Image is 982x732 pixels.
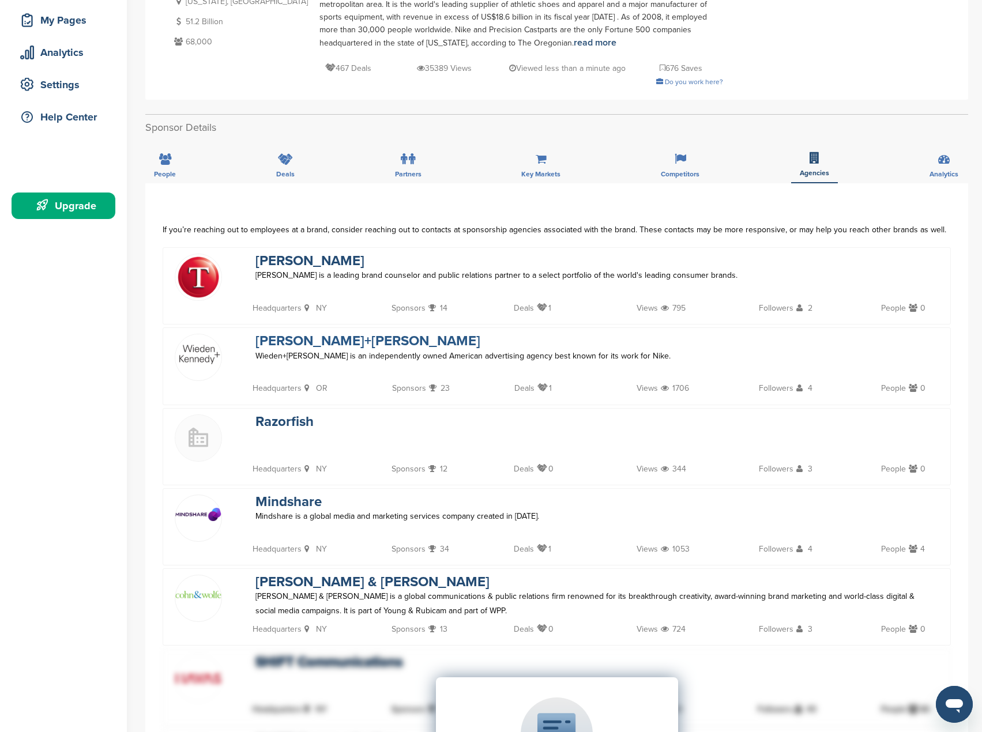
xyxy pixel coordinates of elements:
[800,169,829,176] span: Agencies
[936,686,973,723] iframe: Button to launch messaging window
[428,301,447,318] p: 14
[175,334,221,375] img: Screen shot 2015 02 05 at 10.22.12 am
[304,622,327,639] p: NY
[574,37,616,48] a: read more
[637,622,658,636] p: Views
[514,301,534,315] p: Deals
[909,542,925,559] p: 4
[759,622,793,636] p: Followers
[661,542,690,559] p: 1053
[514,381,535,395] p: Deals
[881,462,906,476] p: People
[637,462,658,476] p: Views
[665,78,723,86] span: Do you work here?
[428,542,449,559] p: 34
[304,301,327,318] p: NY
[175,415,221,461] img: Buildingmissing
[304,462,327,479] p: NY
[796,622,812,639] p: 3
[304,381,328,398] p: OR
[759,301,793,315] p: Followers
[12,7,115,33] a: My Pages
[17,107,115,127] div: Help Center
[12,39,115,66] a: Analytics
[537,301,551,318] p: 1
[661,381,689,398] p: 1706
[661,171,699,178] span: Competitors
[392,381,426,395] p: Sponsors
[661,301,686,318] p: 795
[395,171,422,178] span: Partners
[12,104,115,130] a: Help Center
[428,622,447,639] p: 13
[304,542,327,559] p: NY
[417,61,472,76] p: 35389 Views
[171,35,308,49] p: 68,000
[255,509,927,523] p: Mindshare is a global media and marketing services company created in [DATE].
[175,508,221,521] img: Mindshare
[392,622,426,636] p: Sponsors
[429,381,450,398] p: 23
[428,462,447,479] p: 12
[796,381,812,398] p: 4
[392,542,426,556] p: Sponsors
[255,413,314,430] a: Razorfish
[759,381,793,395] p: Followers
[255,252,364,269] a: [PERSON_NAME]
[255,349,927,363] p: Wieden+[PERSON_NAME] is an independently owned American advertising agency best known for its wor...
[881,542,906,556] p: People
[656,78,723,86] a: Do you work here?
[154,171,176,178] span: People
[796,301,812,318] p: 2
[392,301,426,315] p: Sponsors
[175,591,221,598] img: Cohn wolfe logo.svg
[637,542,658,556] p: Views
[17,195,115,216] div: Upgrade
[17,10,115,31] div: My Pages
[537,542,551,559] p: 1
[514,622,534,636] p: Deals
[253,301,302,315] p: Headquarters
[17,74,115,95] div: Settings
[514,462,534,476] p: Deals
[255,589,927,618] p: [PERSON_NAME] & [PERSON_NAME] is a global communications & public relations firm renowned for its...
[163,224,951,236] div: If you’re reaching out to employees at a brand, consider reaching out to contacts at sponsorship ...
[537,462,554,479] p: 0
[255,493,322,510] a: Mindshare
[253,542,302,556] p: Headquarters
[909,622,925,639] p: 0
[521,171,560,178] span: Key Markets
[759,462,793,476] p: Followers
[253,622,302,636] p: Headquarters
[881,381,906,395] p: People
[909,462,925,479] p: 0
[255,268,927,282] p: [PERSON_NAME] is a leading brand counselor and public relations partner to a select portfolio of ...
[145,120,968,135] h2: Sponsor Details
[881,301,906,315] p: People
[255,573,490,590] a: [PERSON_NAME] & [PERSON_NAME]
[276,171,295,178] span: Deals
[12,193,115,219] a: Upgrade
[881,622,906,636] p: People
[253,381,302,395] p: Headquarters
[175,254,221,300] img: Ty
[537,622,554,639] p: 0
[12,71,115,98] a: Settings
[253,462,302,476] p: Headquarters
[637,301,658,315] p: Views
[661,462,686,479] p: 344
[909,381,925,398] p: 0
[255,333,480,349] a: [PERSON_NAME]+[PERSON_NAME]
[171,14,308,29] p: 51.2 Billion
[537,381,552,398] p: 1
[796,542,812,559] p: 4
[759,542,793,556] p: Followers
[796,462,812,479] p: 3
[661,622,686,639] p: 724
[637,381,658,395] p: Views
[930,171,958,178] span: Analytics
[325,61,371,76] p: 467 Deals
[909,301,925,318] p: 0
[17,42,115,63] div: Analytics
[509,61,626,76] p: Viewed less than a minute ago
